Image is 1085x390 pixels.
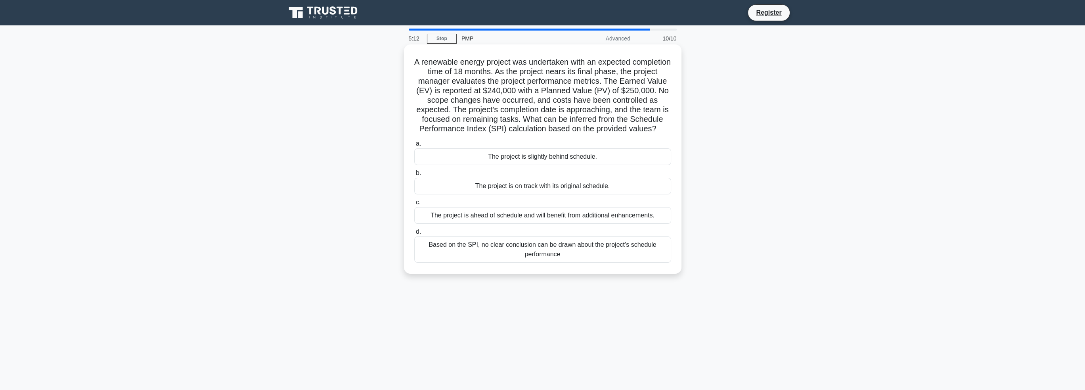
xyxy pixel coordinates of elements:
[414,148,671,165] div: The project is slightly behind schedule.
[635,31,681,46] div: 10/10
[413,57,672,134] h5: A renewable energy project was undertaken with an expected completion time of 18 months. As the p...
[457,31,566,46] div: PMP
[416,228,421,235] span: d.
[416,199,421,206] span: c.
[566,31,635,46] div: Advanced
[416,140,421,147] span: a.
[404,31,427,46] div: 5:12
[427,34,457,44] a: Stop
[414,236,671,263] div: Based on the SPI, no clear conclusion can be drawn about the project’s schedule performance
[416,169,421,176] span: b.
[414,207,671,224] div: The project is ahead of schedule and will benefit from additional enhancements.
[751,8,786,17] a: Register
[414,178,671,194] div: The project is on track with its original schedule.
